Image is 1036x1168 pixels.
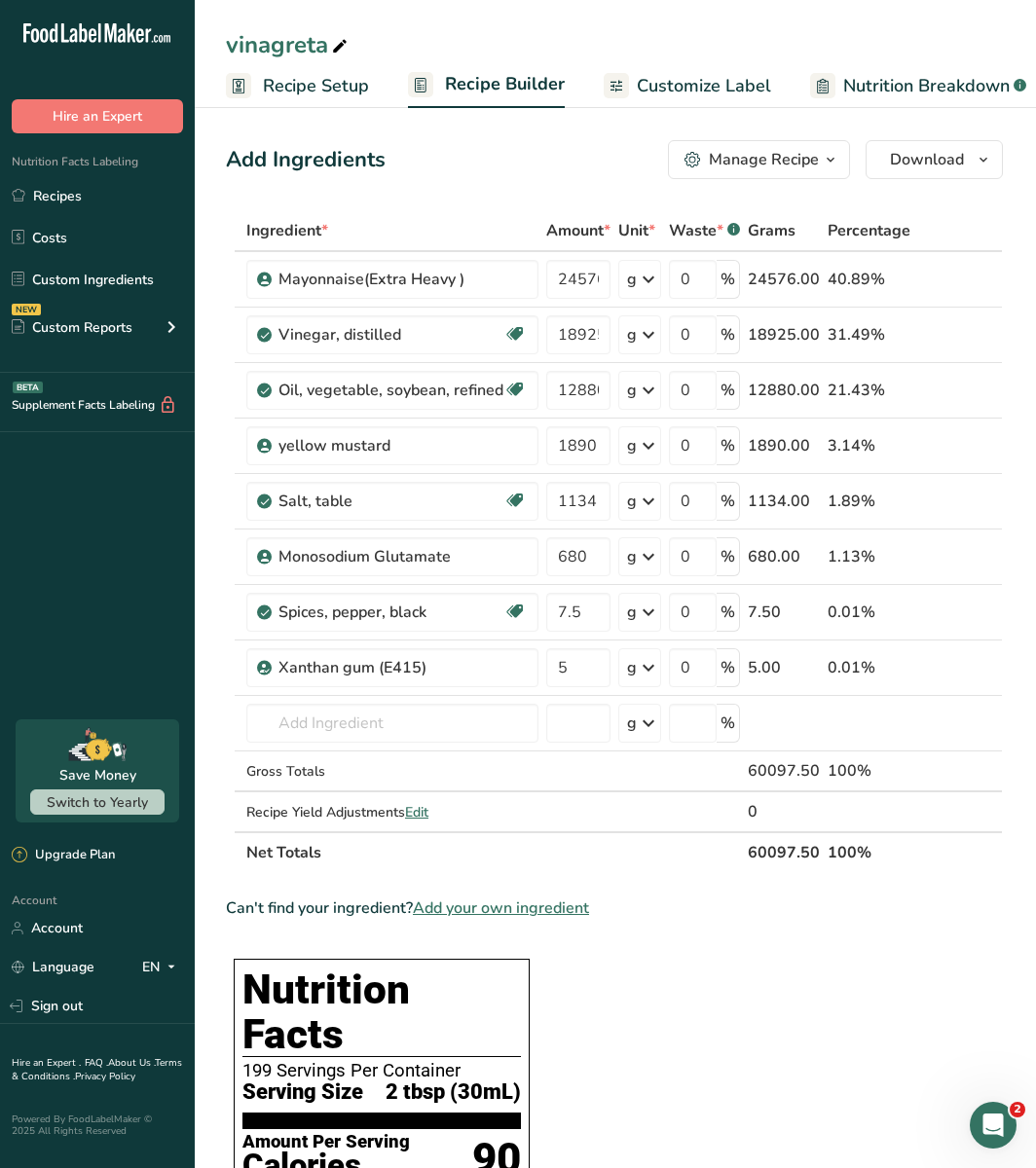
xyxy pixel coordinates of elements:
div: 1.13% [828,545,910,568]
div: g [627,712,637,735]
div: 5.00 [748,656,820,679]
div: g [627,379,637,402]
div: g [627,434,637,457]
span: 2 [1010,1102,1025,1117]
div: 680.00 [748,545,820,568]
a: About Us . [108,1056,155,1070]
div: 7.50 [748,601,820,624]
a: FAQ . [85,1056,108,1070]
span: Grams [748,219,795,242]
th: Net Totals [242,831,744,872]
span: Amount [546,219,610,242]
div: 24576.00 [748,268,820,291]
span: Add your own ingredient [413,896,589,920]
div: 0.01% [828,656,910,679]
div: Manage Recipe [709,148,819,171]
div: NEW [12,304,41,315]
div: Salt, table [278,490,503,513]
a: Nutrition Breakdown [810,64,1026,108]
div: g [627,490,637,513]
span: Unit [618,219,655,242]
div: Monosodium Glutamate [278,545,522,568]
input: Add Ingredient [246,704,538,743]
div: Spices, pepper, black [278,601,503,624]
div: 18925.00 [748,323,820,347]
a: Recipe Builder [408,62,565,109]
span: Switch to Yearly [47,793,148,812]
div: 100% [828,759,910,783]
button: Manage Recipe [668,140,850,179]
a: Recipe Setup [226,64,369,108]
div: 1134.00 [748,490,820,513]
h1: Nutrition Facts [242,967,521,1057]
div: 0 [748,800,820,823]
span: Edit [405,803,428,821]
div: Powered By FoodLabelMaker © 2025 All Rights Reserved [12,1113,183,1137]
div: 31.49% [828,323,910,347]
button: Hire an Expert [12,99,183,133]
div: Waste [669,219,740,242]
div: BETA [13,382,43,393]
div: Gross Totals [246,761,538,782]
div: g [627,268,637,291]
button: Switch to Yearly [30,789,165,815]
div: Upgrade Plan [12,846,115,865]
div: 1890.00 [748,434,820,457]
div: 21.43% [828,379,910,402]
th: 100% [824,831,914,872]
div: EN [142,956,183,979]
span: Recipe Builder [445,71,565,97]
div: g [627,656,637,679]
span: Customize Label [637,73,771,99]
span: Ingredient [246,219,328,242]
a: Hire an Expert . [12,1056,81,1070]
div: Save Money [59,765,136,785]
div: 12880.00 [748,379,820,402]
th: 60097.50 [744,831,824,872]
div: 1.89% [828,490,910,513]
div: Custom Reports [12,317,132,338]
span: Recipe Setup [263,73,369,99]
div: 199 Servings Per Container [242,1061,521,1080]
div: 60097.50 [748,759,820,783]
div: g [627,545,637,568]
div: Mayonnaise(Extra Heavy ) [278,268,522,291]
div: g [627,601,637,624]
a: Language [12,950,94,984]
div: Oil, vegetable, soybean, refined [278,379,503,402]
a: Privacy Policy [75,1070,135,1083]
span: 2 tbsp (30mL) [386,1080,521,1105]
div: 3.14% [828,434,910,457]
a: Terms & Conditions . [12,1056,182,1083]
span: Nutrition Breakdown [843,73,1010,99]
div: Recipe Yield Adjustments [246,802,538,822]
span: Serving Size [242,1080,363,1105]
div: g [627,323,637,347]
iframe: Intercom live chat [970,1102,1017,1149]
div: vinagreta [226,27,351,62]
div: Vinegar, distilled [278,323,503,347]
div: Can't find your ingredient? [226,896,1003,920]
div: Xanthan gum (E415) [278,656,522,679]
div: 40.89% [828,268,910,291]
span: Percentage [828,219,910,242]
button: Download [866,140,1003,179]
div: yellow mustard [278,434,522,457]
span: Download [890,148,964,171]
div: Amount Per Serving [242,1133,410,1151]
div: 0.01% [828,601,910,624]
a: Customize Label [604,64,771,108]
div: Add Ingredients [226,144,386,176]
